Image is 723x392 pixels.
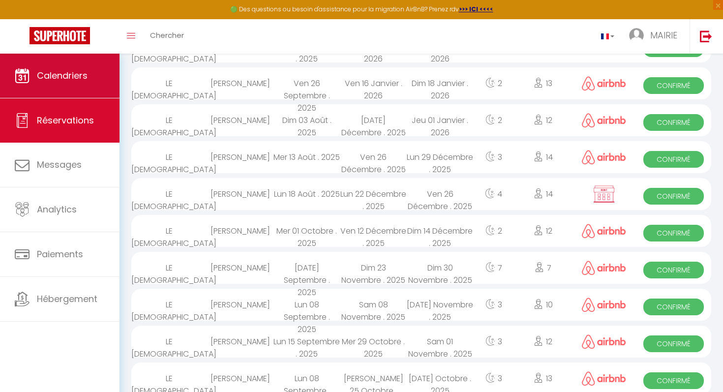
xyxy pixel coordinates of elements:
span: Paiements [37,248,83,260]
span: Calendriers [37,69,88,82]
a: >>> ICI <<<< [459,5,493,13]
img: logout [700,30,712,42]
img: Super Booking [30,27,90,44]
a: ... MAIRIE [622,19,690,54]
img: ... [629,28,644,43]
span: Réservations [37,114,94,126]
span: Chercher [150,30,184,40]
span: MAIRIE [650,29,677,41]
span: Hébergement [37,293,97,305]
span: Analytics [37,203,77,215]
span: Messages [37,158,82,171]
a: Chercher [143,19,191,54]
